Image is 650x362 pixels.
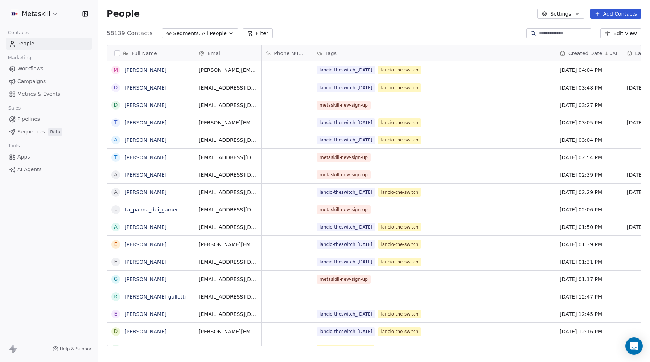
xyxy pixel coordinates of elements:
span: Marketing [5,52,34,63]
button: Add Contacts [590,9,641,19]
div: Tags [312,45,555,61]
button: Settings [537,9,584,19]
span: metaskill-new-sign-up [317,275,371,284]
span: [DATE] 01:39 PM [560,241,618,248]
span: lancio-the-switch [378,66,421,74]
span: lancio-the-switch [378,240,421,249]
span: [EMAIL_ADDRESS][DOMAIN_NAME] [199,223,257,231]
span: metaskill-new-sign-up [317,170,371,179]
span: [DATE] 02:39 PM [560,171,618,178]
div: E [114,258,118,266]
div: grid [107,61,194,346]
a: SequencesBeta [6,126,92,138]
a: [PERSON_NAME] [124,242,166,247]
span: lancio-the-switch [378,118,421,127]
span: [DATE] 03:04 PM [560,136,618,144]
span: [EMAIL_ADDRESS][DOMAIN_NAME] [199,102,257,109]
span: lead-master-consulente [317,345,374,353]
span: [PERSON_NAME][EMAIL_ADDRESS][DOMAIN_NAME] [199,66,257,74]
span: 3466315925 [266,345,308,353]
span: Apps [17,153,30,161]
span: [DATE] 03:05 PM [560,119,618,126]
span: Metrics & Events [17,90,60,98]
span: Tags [325,50,337,57]
a: [PERSON_NAME] [124,67,166,73]
a: Metrics & Events [6,88,92,100]
a: [PERSON_NAME] [124,276,166,282]
span: Full Name [132,50,157,57]
span: lancio-theswitch_[DATE] [317,118,375,127]
span: Tools [5,140,23,151]
span: Pipelines [17,115,40,123]
span: Segments: [173,30,201,37]
a: [PERSON_NAME] [124,311,166,317]
a: Campaigns [6,75,92,87]
span: [PERSON_NAME][EMAIL_ADDRESS][PERSON_NAME][DOMAIN_NAME] [199,328,257,335]
a: [PERSON_NAME] [124,172,166,178]
span: lancio-the-switch [378,188,421,197]
a: [PERSON_NAME] [124,85,166,91]
span: Created Date [568,50,602,57]
div: D [114,328,118,335]
a: Help & Support [53,346,93,352]
span: lancio-the-switch [378,223,421,231]
span: [PERSON_NAME][EMAIL_ADDRESS][DOMAIN_NAME] [199,119,257,126]
div: A [114,223,118,231]
a: [PERSON_NAME] [124,224,166,230]
span: [DATE] 03:27 PM [560,102,618,109]
a: [PERSON_NAME] [124,346,166,352]
div: R [114,293,118,300]
span: Campaigns [17,78,46,85]
span: 58139 Contacts [107,29,153,38]
div: E [114,240,118,248]
a: [PERSON_NAME] [124,137,166,143]
span: [EMAIL_ADDRESS][DOMAIN_NAME] [199,171,257,178]
a: [PERSON_NAME] [124,259,166,265]
span: [DATE] 01:50 PM [560,223,618,231]
span: Phone Number [274,50,308,57]
a: [PERSON_NAME] gallotti [124,294,186,300]
span: Metaskill [22,9,50,18]
button: Filter [243,28,273,38]
span: lancio-theswitch_[DATE] [317,83,375,92]
div: Open Intercom Messenger [625,337,643,355]
span: metaskill-new-sign-up [317,101,371,110]
span: lancio-the-switch [378,83,421,92]
a: [PERSON_NAME] [124,102,166,108]
span: [PERSON_NAME][EMAIL_ADDRESS][DOMAIN_NAME] [199,241,257,248]
div: A [114,136,118,144]
a: [PERSON_NAME] [124,120,166,126]
span: [EMAIL_ADDRESS][DOMAIN_NAME] [199,310,257,318]
span: [EMAIL_ADDRESS][DOMAIN_NAME] [199,154,257,161]
a: [PERSON_NAME] [124,329,166,334]
a: AI Agents [6,164,92,176]
span: Beta [48,128,62,136]
button: Edit View [600,28,641,38]
span: [DATE] 01:31 PM [560,258,618,266]
span: lancio-the-switch [378,327,421,336]
span: lancio-the-switch [378,136,421,144]
span: lancio-theswitch_[DATE] [317,136,375,144]
span: People [17,40,34,48]
a: People [6,38,92,50]
span: [DATE] 12:45 PM [560,310,618,318]
a: [PERSON_NAME] [124,189,166,195]
div: L [114,206,117,213]
div: Created DateCAT [555,45,622,61]
span: lancio-theswitch_[DATE] [317,258,375,266]
div: A [114,188,118,196]
span: [EMAIL_ADDRESS][DOMAIN_NAME] [199,276,257,283]
span: lancio-theswitch_[DATE] [317,240,375,249]
span: metaskill-new-sign-up [317,205,371,214]
span: lancio-theswitch_[DATE] [317,223,375,231]
span: [DATE] 04:04 PM [560,66,618,74]
button: Metaskill [9,8,59,20]
img: AVATAR%20METASKILL%20-%20Colori%20Positivo.png [10,9,19,18]
div: T [114,119,118,126]
div: T [114,153,118,161]
span: metaskill-new-sign-up [317,153,371,162]
span: People [107,8,140,19]
span: All People [202,30,227,37]
span: lancio-theswitch_[DATE] [317,66,375,74]
span: AI Agents [17,166,42,173]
